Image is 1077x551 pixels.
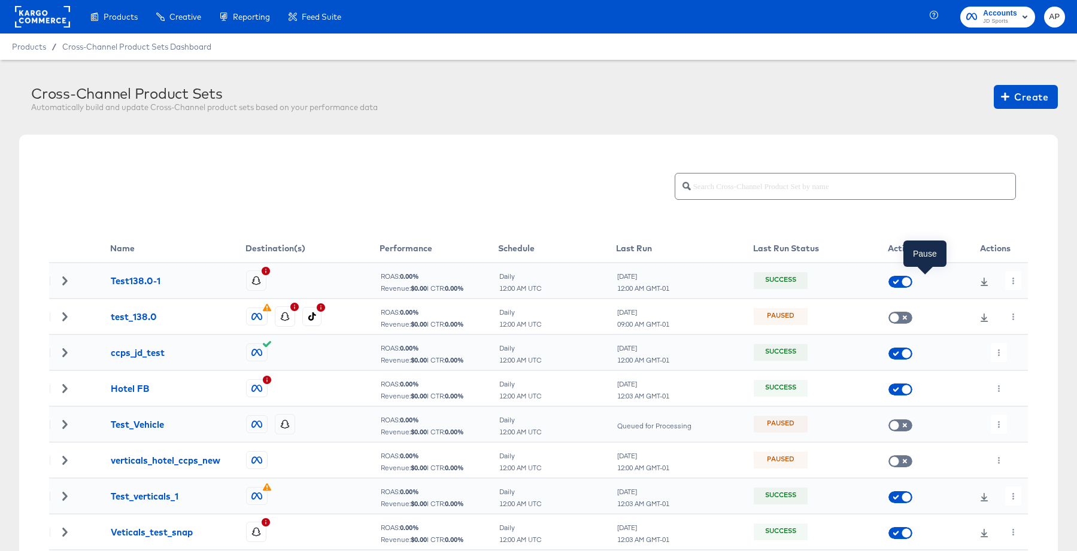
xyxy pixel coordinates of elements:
div: 12:00 AM GMT-01 [617,284,670,293]
div: 12:00 AM UTC [499,428,542,436]
b: 0.00 % [445,463,464,472]
b: $ 0.00 [411,355,427,364]
button: AccountsJD Sports [960,7,1035,28]
div: 12:00 AM UTC [499,284,542,293]
div: Daily [499,452,542,460]
span: Create [1003,89,1048,105]
div: [DATE] [617,452,670,460]
b: $ 0.00 [411,284,427,293]
div: [DATE] [617,523,670,532]
div: 12:00 AM UTC [499,392,542,400]
div: ROAS: [380,452,497,460]
b: $ 0.00 [411,499,427,508]
div: Success [765,383,796,394]
b: 0.00 % [445,535,464,544]
button: AP [1044,7,1065,28]
div: [DATE] [617,272,670,281]
div: [DATE] [617,344,670,352]
div: Queued for Processing [617,422,692,430]
div: Toggle Row Expanded [50,312,80,321]
b: 0.00 % [400,343,419,352]
div: 12:00 AM UTC [499,464,542,472]
span: Creative [169,12,201,22]
div: Daily [499,488,542,496]
div: [DATE] [617,488,670,496]
b: $ 0.00 [411,463,427,472]
span: Reporting [233,12,270,22]
b: 0.00 % [400,451,419,460]
span: JD Sports [983,17,1017,26]
b: 0.00 % [400,379,419,388]
div: Daily [499,308,542,316]
div: 12:00 AM UTC [499,535,542,544]
th: Actions [963,235,1028,263]
div: [DATE] [617,380,670,388]
div: 12:03 AM GMT-01 [617,535,670,544]
div: Test138.0-1 [111,275,160,287]
div: Revenue: | CTR: [380,535,497,544]
span: Products [104,12,138,22]
div: Revenue: | CTR: [380,320,497,328]
div: Success [765,347,796,358]
b: 0.00 % [400,415,419,424]
th: Performance [380,235,497,263]
div: Revenue: | CTR: [380,284,497,293]
div: ROAS: [380,308,497,316]
b: 0.00 % [445,427,464,436]
div: Automatically build and update Cross-Channel product sets based on your performance data [31,102,378,113]
div: ROAS: [380,380,497,388]
b: 0.00 % [445,391,464,400]
div: ccps_jd_test [111,346,165,359]
div: Paused [767,419,794,430]
div: ROAS: [380,523,497,532]
div: Daily [499,523,542,532]
div: Revenue: | CTR: [380,392,497,400]
div: Test_Vehicle [111,418,164,431]
div: Toggle Row Expanded [50,528,80,536]
b: 0.00 % [445,319,464,328]
div: Daily [499,344,542,352]
div: Veticals_test_snap [111,526,193,538]
div: Daily [499,380,542,388]
div: Toggle Row Expanded [50,456,80,464]
div: [DATE] [617,308,670,316]
div: test_138.0 [111,310,157,323]
div: 12:03 AM GMT-01 [617,392,670,400]
th: Schedule [498,235,616,263]
div: Success [765,526,796,537]
span: Accounts [983,7,1017,20]
b: $ 0.00 [411,319,427,328]
b: $ 0.00 [411,535,427,544]
b: 0.00 % [400,487,419,496]
div: Revenue: | CTR: [380,428,497,436]
b: 0.00 % [445,284,464,293]
div: Toggle Row Expanded [50,276,80,285]
b: $ 0.00 [411,427,427,436]
div: 12:03 AM GMT-01 [617,500,670,508]
div: Success [765,275,796,286]
th: Last Run [616,235,753,263]
div: 12:00 AM UTC [499,500,542,508]
div: 12:00 AM GMT-01 [617,464,670,472]
b: 0.00 % [445,355,464,364]
div: Hotel FB [111,382,149,395]
th: Last Run Status [753,235,887,263]
input: Search Cross-Channel Product Set by name [691,169,1015,194]
div: ROAS: [380,272,497,281]
div: Toggle Row Expanded [50,384,80,392]
b: 0.00 % [400,272,419,281]
div: 12:00 AM UTC [499,320,542,328]
div: ROAS: [380,488,497,496]
div: 12:00 AM UTC [499,356,542,364]
a: Cross-Channel Product Sets Dashboard [62,42,211,51]
th: Name [110,235,245,263]
b: 0.00 % [445,499,464,508]
span: AP [1049,10,1060,24]
div: ROAS: [380,416,497,424]
div: Toggle Row Expanded [50,348,80,357]
b: 0.00 % [400,308,419,316]
b: 0.00 % [400,523,419,532]
div: verticals_hotel_ccps_new [111,454,220,467]
span: Products [12,42,46,51]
